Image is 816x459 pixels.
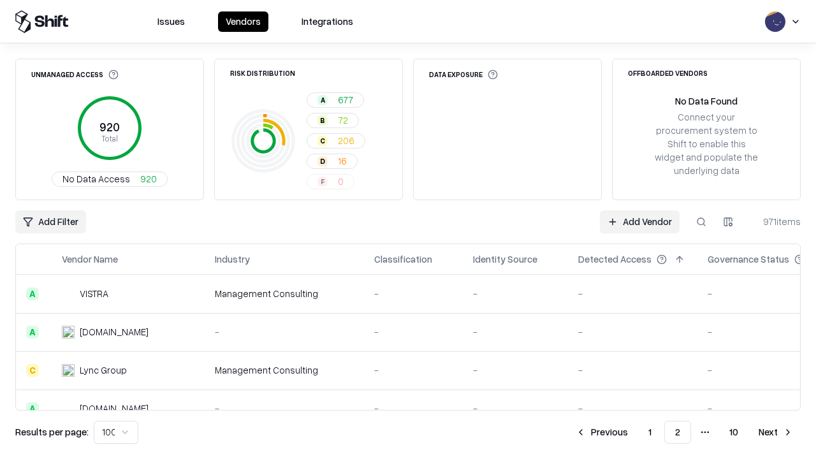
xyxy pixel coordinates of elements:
[80,287,108,300] div: VISTRA
[338,113,348,127] span: 72
[62,172,130,186] span: No Data Access
[26,288,39,300] div: A
[62,252,118,266] div: Vendor Name
[317,136,328,146] div: C
[215,287,354,300] div: Management Consulting
[307,133,365,149] button: C206
[600,210,680,233] a: Add Vendor
[568,421,636,444] button: Previous
[80,325,149,339] div: [DOMAIN_NAME]
[374,287,453,300] div: -
[26,364,39,377] div: C
[230,69,295,76] div: Risk Distribution
[294,11,361,32] button: Integrations
[52,171,168,187] button: No Data Access920
[568,421,801,444] nav: pagination
[317,156,328,166] div: D
[750,215,801,228] div: 971 items
[62,402,75,415] img: kadeemarentals.com
[638,421,662,444] button: 1
[628,69,708,76] div: Offboarded Vendors
[317,115,328,126] div: B
[578,252,652,266] div: Detected Access
[338,154,347,168] span: 16
[664,421,691,444] button: 2
[15,210,86,233] button: Add Filter
[473,363,558,377] div: -
[719,421,748,444] button: 10
[374,363,453,377] div: -
[338,93,353,106] span: 677
[708,252,789,266] div: Governance Status
[307,154,358,169] button: D16
[215,363,354,377] div: Management Consulting
[578,402,687,415] div: -
[338,134,354,147] span: 206
[578,287,687,300] div: -
[99,120,120,134] tspan: 920
[751,421,801,444] button: Next
[374,325,453,339] div: -
[218,11,268,32] button: Vendors
[374,252,432,266] div: Classification
[62,326,75,339] img: theiet.org
[374,402,453,415] div: -
[31,69,119,80] div: Unmanaged Access
[317,95,328,105] div: A
[140,172,157,186] span: 920
[80,402,149,415] div: [DOMAIN_NAME]
[473,252,537,266] div: Identity Source
[307,92,364,108] button: A677
[80,363,127,377] div: Lync Group
[26,326,39,339] div: A
[150,11,193,32] button: Issues
[15,425,89,439] p: Results per page:
[473,325,558,339] div: -
[429,69,498,80] div: Data Exposure
[307,113,359,128] button: B72
[62,288,75,300] img: VISTRA
[578,363,687,377] div: -
[215,325,354,339] div: -
[675,94,738,108] div: No Data Found
[473,287,558,300] div: -
[26,402,39,415] div: A
[62,364,75,377] img: Lync Group
[578,325,687,339] div: -
[215,402,354,415] div: -
[101,133,118,143] tspan: Total
[653,110,759,178] div: Connect your procurement system to Shift to enable this widget and populate the underlying data
[215,252,250,266] div: Industry
[473,402,558,415] div: -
